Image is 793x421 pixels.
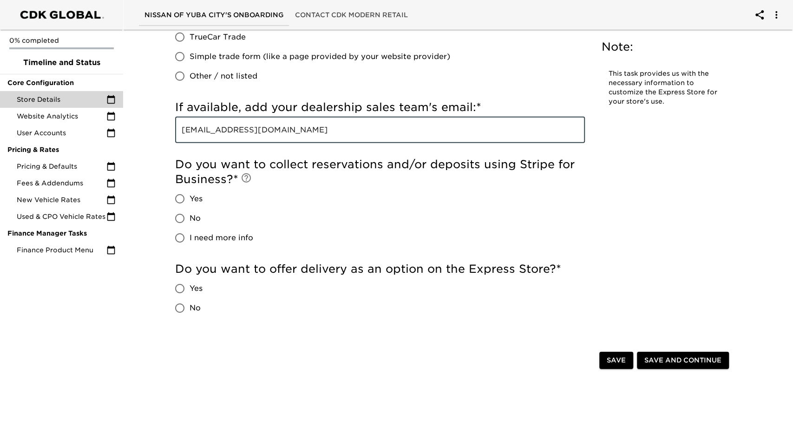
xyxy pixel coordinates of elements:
span: Nissan of Yuba City's Onboarding [144,9,284,21]
span: Core Configuration [7,78,116,87]
span: No [190,303,201,314]
span: Yes [190,193,203,204]
span: Pricing & Rates [7,145,116,154]
span: Finance Manager Tasks [7,229,116,238]
span: Fees & Addendums [17,178,106,188]
span: TrueCar Trade [190,32,246,43]
span: User Accounts [17,128,106,138]
h5: Do you want to offer delivery as an option on the Express Store? [175,262,585,276]
span: Finance Product Menu [17,245,106,255]
button: Save and Continue [637,352,729,369]
span: Used & CPO Vehicle Rates [17,212,106,221]
span: I need more info [190,232,253,243]
button: account of current user [748,4,771,26]
p: This task provides us with the necessary information to customize the Express Store for your stor... [609,69,720,106]
span: Save and Continue [644,355,721,366]
h5: If available, add your dealership sales team's email: [175,100,585,115]
span: Other / not listed [190,71,257,82]
button: Save [599,352,633,369]
span: Timeline and Status [7,57,116,68]
input: Example: salesteam@roadstertoyota.com [175,117,585,143]
span: Contact CDK Modern Retail [295,9,408,21]
span: New Vehicle Rates [17,195,106,204]
span: Save [607,355,626,366]
button: account of current user [765,4,787,26]
p: 0% completed [9,36,114,45]
span: Yes [190,283,203,294]
span: No [190,213,201,224]
h5: Do you want to collect reservations and/or deposits using Stripe for Business? [175,157,585,187]
span: Simple trade form (like a page provided by your website provider) [190,51,450,62]
h5: Note: [602,39,727,54]
span: Pricing & Defaults [17,162,106,171]
span: Store Details [17,95,106,104]
span: Website Analytics [17,112,106,121]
